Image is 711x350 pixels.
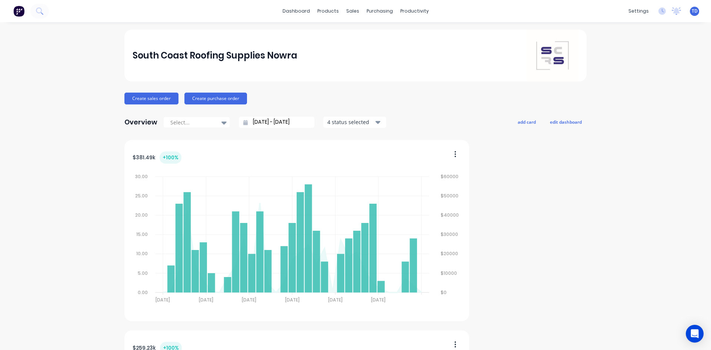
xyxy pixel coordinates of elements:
span: TD [692,8,698,14]
div: Overview [124,115,157,130]
div: purchasing [363,6,397,17]
img: South Coast Roofing Supplies Nowra [527,30,578,81]
div: 4 status selected [327,118,374,126]
div: $ 381.49k [133,151,181,164]
tspan: $20000 [441,251,458,257]
div: productivity [397,6,433,17]
tspan: $30000 [441,231,458,237]
div: sales [343,6,363,17]
tspan: [DATE] [156,297,170,303]
tspan: 10.00 [136,251,148,257]
div: products [314,6,343,17]
tspan: [DATE] [328,297,343,303]
tspan: [DATE] [285,297,300,303]
tspan: 5.00 [138,270,148,276]
a: dashboard [279,6,314,17]
tspan: $50000 [441,193,459,199]
button: Create purchase order [184,93,247,104]
tspan: [DATE] [199,297,213,303]
button: edit dashboard [545,117,587,127]
tspan: [DATE] [371,297,386,303]
div: Open Intercom Messenger [686,325,704,343]
tspan: 25.00 [135,193,148,199]
div: settings [625,6,652,17]
tspan: 0.00 [138,289,148,296]
tspan: [DATE] [242,297,256,303]
tspan: $0 [441,289,447,296]
tspan: $40000 [441,212,459,218]
tspan: $60000 [441,173,459,180]
tspan: $10000 [441,270,457,276]
button: 4 status selected [323,117,386,128]
tspan: 15.00 [136,231,148,237]
div: + 100 % [160,151,181,164]
button: add card [513,117,541,127]
div: South Coast Roofing Supplies Nowra [133,48,297,63]
tspan: 20.00 [135,212,148,218]
tspan: 30.00 [135,173,148,180]
button: Create sales order [124,93,178,104]
img: Factory [13,6,24,17]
